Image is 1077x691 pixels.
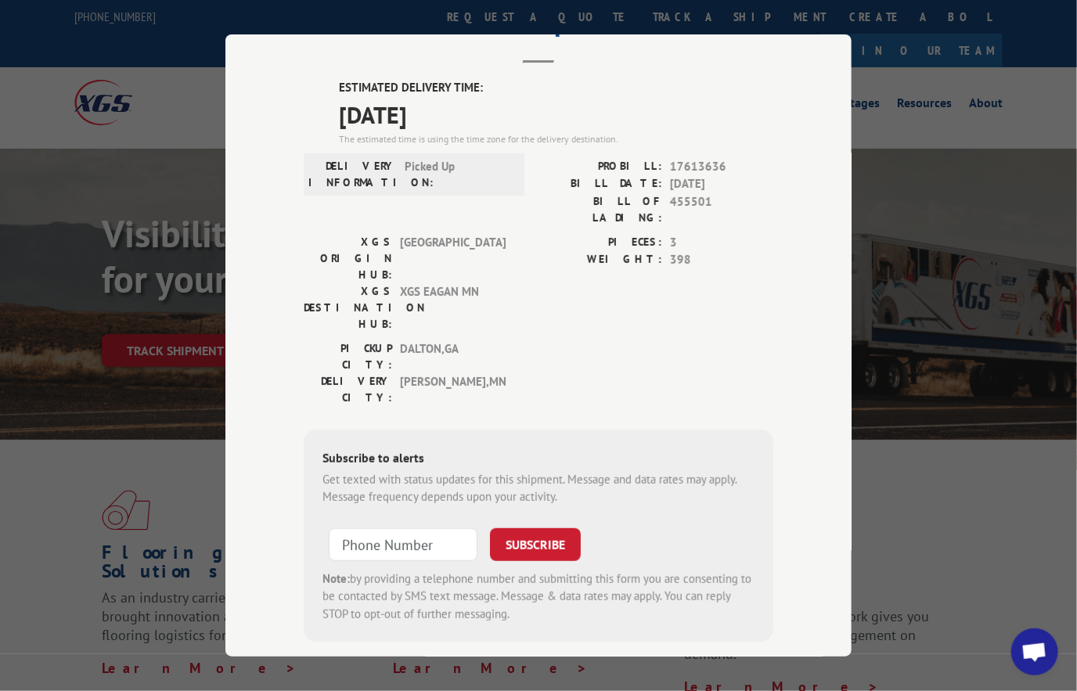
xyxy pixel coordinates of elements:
label: PIECES: [538,234,662,252]
label: BILL DATE: [538,175,662,193]
span: 17613636 [670,158,773,176]
label: BILL OF LADING: [538,193,662,226]
div: Open chat [1011,628,1058,675]
div: The estimated time is using the time zone for the delivery destination. [339,132,773,146]
label: ESTIMATED DELIVERY TIME: [339,79,773,97]
label: XGS ORIGIN HUB: [304,234,392,283]
span: DALTON , GA [400,340,506,373]
label: WEIGHT: [538,251,662,269]
label: DELIVERY CITY: [304,373,392,406]
div: Subscribe to alerts [322,448,755,471]
span: Picked Up [405,158,510,191]
span: [PERSON_NAME] , MN [400,373,506,406]
strong: Note: [322,571,350,586]
div: Get texted with status updates for this shipment. Message and data rates may apply. Message frequ... [322,471,755,506]
input: Phone Number [329,528,477,561]
div: by providing a telephone number and submitting this form you are consenting to be contacted by SM... [322,570,755,624]
label: PICKUP CITY: [304,340,392,373]
span: [DATE] [339,97,773,132]
span: 3 [670,234,773,252]
label: DELIVERY INFORMATION: [308,158,397,191]
span: 455501 [670,193,773,226]
button: SUBSCRIBE [490,528,581,561]
label: PROBILL: [538,158,662,176]
span: XGS EAGAN MN [400,283,506,333]
span: 398 [670,251,773,269]
span: [GEOGRAPHIC_DATA] [400,234,506,283]
label: XGS DESTINATION HUB: [304,283,392,333]
span: [DATE] [670,175,773,193]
